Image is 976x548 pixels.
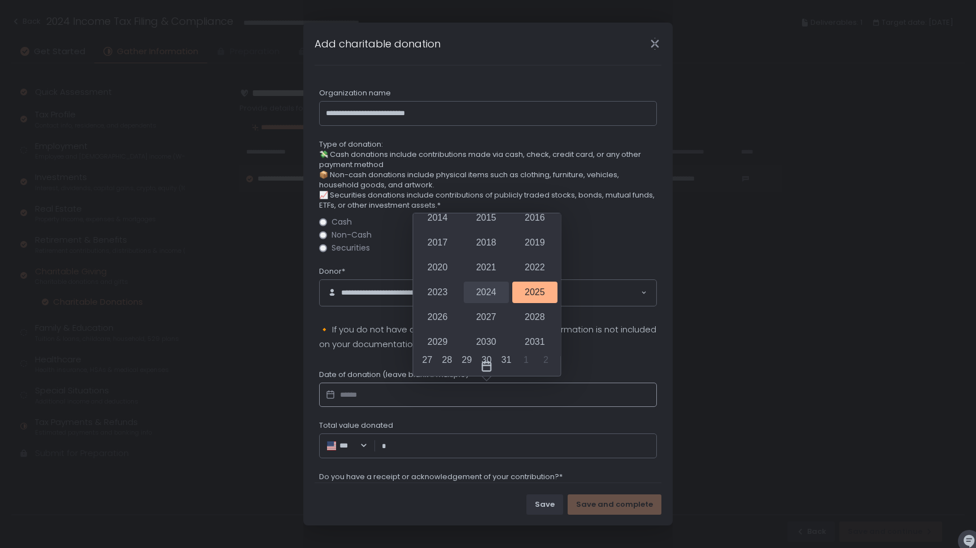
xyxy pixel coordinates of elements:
[354,440,359,451] input: Search for option
[319,190,657,211] span: 📈 Securities donations include contributions of publicly traded stocks, bonds, mutual funds, ETFs...
[512,232,557,253] div: 2019
[319,231,327,239] input: Non-Cash
[512,257,557,278] div: 2022
[512,282,557,303] div: 2025
[512,306,557,328] div: 2028
[463,232,508,253] div: 2018
[415,207,460,229] div: 2014
[319,170,657,190] span: 📦 Non-cash donations include physical items such as clothing, furniture, vehicles, household good...
[320,280,656,306] div: Search for option
[637,37,673,50] div: Close
[512,331,557,353] div: 2031
[332,218,352,226] span: Cash
[463,207,508,229] div: 2015
[463,306,508,328] div: 2027
[319,420,393,431] span: Total value donated
[415,257,460,278] div: 2020
[319,150,657,170] span: 💸 Cash donations include contributions made via cash, check, credit card, or any other payment me...
[315,36,441,51] h1: Add charitable donation
[319,383,657,407] input: Datepicker input
[512,207,557,229] div: 2016
[326,440,368,451] div: Search for option
[319,218,327,226] input: Cash
[413,356,560,376] div: Toggle overlay
[319,266,345,277] span: Donor*
[415,232,460,253] div: 2017
[463,331,508,353] div: 2030
[319,139,657,150] span: Type of donation:
[332,244,370,252] span: Securities
[415,331,460,353] div: 2029
[526,494,563,515] button: Save
[319,88,391,98] span: Organization name
[496,287,640,299] input: Search for option
[332,231,372,239] span: Non-Cash
[319,322,657,352] p: 🔸 If you do not have a receipt, or any of the following information is not included on your docum...
[319,370,469,380] span: Date of donation (leave blank if multiple)
[319,472,563,482] span: Do you have a receipt or acknowledgement of your contribution?*
[319,244,327,252] input: Securities
[535,499,555,510] div: Save
[415,282,460,303] div: 2023
[415,306,460,328] div: 2026
[463,282,508,303] div: 2024
[463,257,508,278] div: 2021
